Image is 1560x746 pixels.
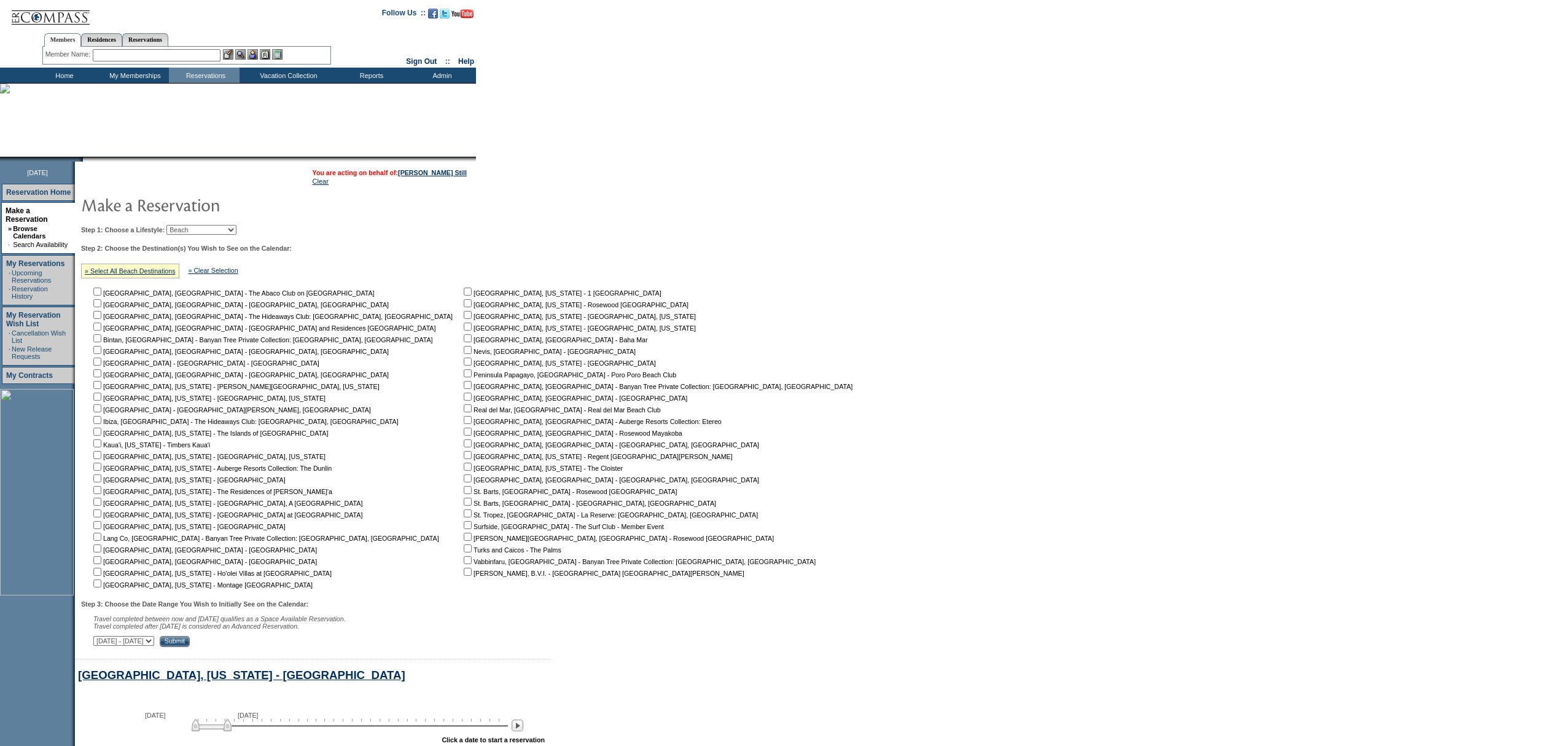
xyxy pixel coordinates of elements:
a: Reservations [122,33,168,46]
nobr: [GEOGRAPHIC_DATA], [US_STATE] - Ho'olei Villas at [GEOGRAPHIC_DATA] [91,570,332,577]
img: blank.gif [83,157,84,162]
div: Click a date to start a reservation [442,736,545,744]
nobr: [GEOGRAPHIC_DATA], [GEOGRAPHIC_DATA] - [GEOGRAPHIC_DATA] [461,395,687,402]
td: · [9,285,10,300]
nobr: St. Tropez, [GEOGRAPHIC_DATA] - La Reserve: [GEOGRAPHIC_DATA], [GEOGRAPHIC_DATA] [461,511,758,519]
nobr: Lang Co, [GEOGRAPHIC_DATA] - Banyan Tree Private Collection: [GEOGRAPHIC_DATA], [GEOGRAPHIC_DATA] [91,535,439,542]
a: [PERSON_NAME] Still [398,169,467,176]
span: Travel completed between now and [DATE] qualifies as a Space Available Reservation. [93,615,346,622]
nobr: [GEOGRAPHIC_DATA], [US_STATE] - Regent [GEOGRAPHIC_DATA][PERSON_NAME] [461,453,733,460]
nobr: [GEOGRAPHIC_DATA], [GEOGRAPHIC_DATA] - The Hideaways Club: [GEOGRAPHIC_DATA], [GEOGRAPHIC_DATA] [91,313,453,320]
img: b_edit.gif [223,49,233,60]
a: Make a Reservation [6,206,48,224]
a: Clear [313,178,329,185]
td: · [8,241,12,248]
a: Members [44,33,82,47]
nobr: [GEOGRAPHIC_DATA], [US_STATE] - [GEOGRAPHIC_DATA], [US_STATE] [91,395,326,402]
td: · [9,329,10,344]
a: Reservation Home [6,188,71,197]
nobr: [GEOGRAPHIC_DATA], [US_STATE] - [GEOGRAPHIC_DATA], A [GEOGRAPHIC_DATA] [91,500,362,507]
nobr: [GEOGRAPHIC_DATA], [GEOGRAPHIC_DATA] - [GEOGRAPHIC_DATA], [GEOGRAPHIC_DATA] [91,371,389,379]
a: Help [458,57,474,66]
nobr: [GEOGRAPHIC_DATA] - [GEOGRAPHIC_DATA] - [GEOGRAPHIC_DATA] [91,359,319,367]
b: Step 1: Choose a Lifestyle: [81,226,165,234]
nobr: [GEOGRAPHIC_DATA], [US_STATE] - [GEOGRAPHIC_DATA], [US_STATE] [461,313,696,320]
nobr: [GEOGRAPHIC_DATA], [GEOGRAPHIC_DATA] - [GEOGRAPHIC_DATA], [GEOGRAPHIC_DATA] [91,301,389,308]
div: Member Name: [45,49,93,60]
nobr: [GEOGRAPHIC_DATA], [GEOGRAPHIC_DATA] - The Abaco Club on [GEOGRAPHIC_DATA] [91,289,375,297]
nobr: St. Barts, [GEOGRAPHIC_DATA] - Rosewood [GEOGRAPHIC_DATA] [461,488,677,495]
nobr: [PERSON_NAME], B.V.I. - [GEOGRAPHIC_DATA] [GEOGRAPHIC_DATA][PERSON_NAME] [461,570,744,577]
td: · [9,269,10,284]
nobr: [GEOGRAPHIC_DATA], [US_STATE] - Rosewood [GEOGRAPHIC_DATA] [461,301,688,308]
img: Reservations [260,49,270,60]
a: » Select All Beach Destinations [85,267,176,275]
img: Impersonate [248,49,258,60]
a: Subscribe to our YouTube Channel [451,12,474,20]
a: Upcoming Reservations [12,269,51,284]
nobr: [GEOGRAPHIC_DATA], [US_STATE] - Auberge Resorts Collection: The Dunlin [91,465,332,472]
nobr: Nevis, [GEOGRAPHIC_DATA] - [GEOGRAPHIC_DATA] [461,348,636,355]
a: Become our fan on Facebook [428,12,438,20]
nobr: [GEOGRAPHIC_DATA], [US_STATE] - [GEOGRAPHIC_DATA] at [GEOGRAPHIC_DATA] [91,511,362,519]
nobr: Peninsula Papagayo, [GEOGRAPHIC_DATA] - Poro Poro Beach Club [461,371,676,379]
span: [DATE] [238,712,259,719]
input: Submit [160,636,190,647]
b: » [8,225,12,232]
a: Reservation History [12,285,48,300]
img: View [235,49,246,60]
a: Search Availability [13,241,68,248]
img: Become our fan on Facebook [428,9,438,18]
img: Follow us on Twitter [440,9,450,18]
a: My Reservations [6,259,64,268]
a: Follow us on Twitter [440,12,450,20]
img: promoShadowLeftCorner.gif [79,157,83,162]
nobr: Bintan, [GEOGRAPHIC_DATA] - Banyan Tree Private Collection: [GEOGRAPHIC_DATA], [GEOGRAPHIC_DATA] [91,336,433,344]
nobr: Kaua'i, [US_STATE] - Timbers Kaua'i [91,441,210,449]
img: Next [512,720,523,731]
td: Reports [335,68,405,83]
nobr: [GEOGRAPHIC_DATA], [US_STATE] - [GEOGRAPHIC_DATA], [US_STATE] [91,453,326,460]
nobr: [PERSON_NAME][GEOGRAPHIC_DATA], [GEOGRAPHIC_DATA] - Rosewood [GEOGRAPHIC_DATA] [461,535,774,542]
a: My Contracts [6,371,53,380]
nobr: [GEOGRAPHIC_DATA], [GEOGRAPHIC_DATA] - Banyan Tree Private Collection: [GEOGRAPHIC_DATA], [GEOGRA... [461,383,852,390]
nobr: Turks and Caicos - The Palms [461,546,561,554]
span: You are acting on behalf of: [313,169,467,176]
a: » Clear Selection [189,267,238,274]
nobr: Ibiza, [GEOGRAPHIC_DATA] - The Hideaways Club: [GEOGRAPHIC_DATA], [GEOGRAPHIC_DATA] [91,418,399,425]
a: Browse Calendars [13,225,45,240]
nobr: Travel completed after [DATE] is considered an Advanced Reservation. [93,622,299,630]
nobr: [GEOGRAPHIC_DATA], [GEOGRAPHIC_DATA] - [GEOGRAPHIC_DATA] [91,558,317,565]
span: [DATE] [27,169,48,176]
span: [DATE] [145,712,166,719]
a: Residences [81,33,122,46]
nobr: Vabbinfaru, [GEOGRAPHIC_DATA] - Banyan Tree Private Collection: [GEOGRAPHIC_DATA], [GEOGRAPHIC_DATA] [461,558,816,565]
nobr: [GEOGRAPHIC_DATA], [GEOGRAPHIC_DATA] - [GEOGRAPHIC_DATA], [GEOGRAPHIC_DATA] [91,348,389,355]
b: Step 3: Choose the Date Range You Wish to Initially See on the Calendar: [81,600,308,608]
span: :: [445,57,450,66]
nobr: [GEOGRAPHIC_DATA], [GEOGRAPHIC_DATA] - [GEOGRAPHIC_DATA], [GEOGRAPHIC_DATA] [461,441,759,449]
a: My Reservation Wish List [6,311,61,328]
nobr: [GEOGRAPHIC_DATA], [GEOGRAPHIC_DATA] - [GEOGRAPHIC_DATA] [91,546,317,554]
nobr: Surfside, [GEOGRAPHIC_DATA] - The Surf Club - Member Event [461,523,664,530]
nobr: [GEOGRAPHIC_DATA], [US_STATE] - [GEOGRAPHIC_DATA] [91,476,286,484]
td: Home [28,68,98,83]
nobr: [GEOGRAPHIC_DATA], [US_STATE] - The Islands of [GEOGRAPHIC_DATA] [91,430,328,437]
td: Follow Us :: [382,7,426,22]
td: Reservations [169,68,240,83]
nobr: [GEOGRAPHIC_DATA], [GEOGRAPHIC_DATA] - Baha Mar [461,336,647,344]
nobr: [GEOGRAPHIC_DATA], [US_STATE] - [GEOGRAPHIC_DATA] [461,359,656,367]
nobr: [GEOGRAPHIC_DATA], [GEOGRAPHIC_DATA] - Auberge Resorts Collection: Etereo [461,418,722,425]
nobr: [GEOGRAPHIC_DATA], [US_STATE] - Montage [GEOGRAPHIC_DATA] [91,581,313,589]
img: Subscribe to our YouTube Channel [451,9,474,18]
nobr: [GEOGRAPHIC_DATA] - [GEOGRAPHIC_DATA][PERSON_NAME], [GEOGRAPHIC_DATA] [91,406,371,414]
img: pgTtlMakeReservation.gif [81,192,327,217]
b: Step 2: Choose the Destination(s) You Wish to See on the Calendar: [81,245,292,252]
td: My Memberships [98,68,169,83]
a: [GEOGRAPHIC_DATA], [US_STATE] - [GEOGRAPHIC_DATA] [78,669,405,681]
td: Vacation Collection [240,68,335,83]
nobr: [GEOGRAPHIC_DATA], [GEOGRAPHIC_DATA] - [GEOGRAPHIC_DATA], [GEOGRAPHIC_DATA] [461,476,759,484]
td: · [9,345,10,360]
a: Cancellation Wish List [12,329,66,344]
nobr: [GEOGRAPHIC_DATA], [GEOGRAPHIC_DATA] - [GEOGRAPHIC_DATA] and Residences [GEOGRAPHIC_DATA] [91,324,435,332]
